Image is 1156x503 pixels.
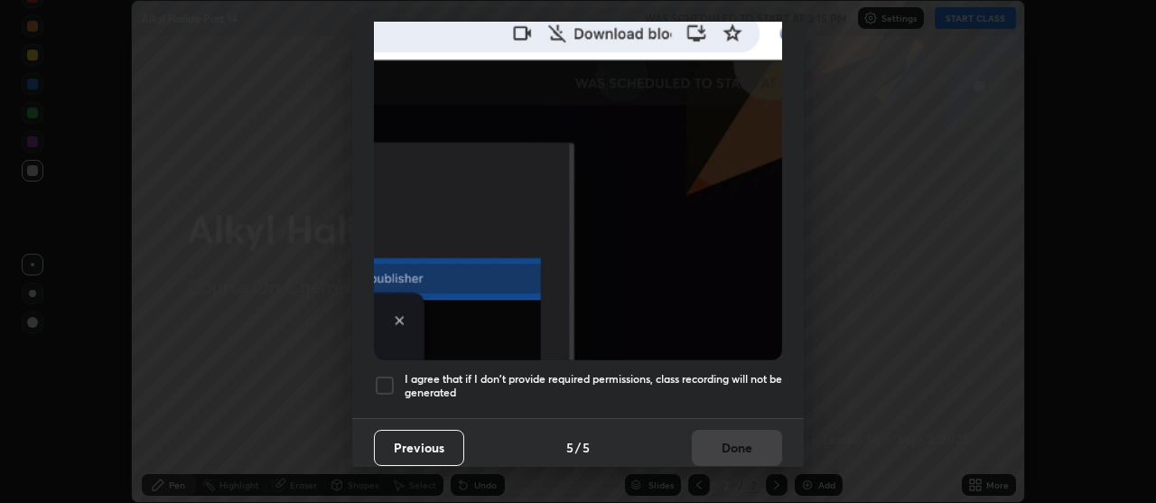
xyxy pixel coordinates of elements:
button: Previous [374,430,464,466]
h4: 5 [583,438,590,457]
h4: 5 [566,438,573,457]
h4: / [575,438,581,457]
h5: I agree that if I don't provide required permissions, class recording will not be generated [405,372,782,400]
